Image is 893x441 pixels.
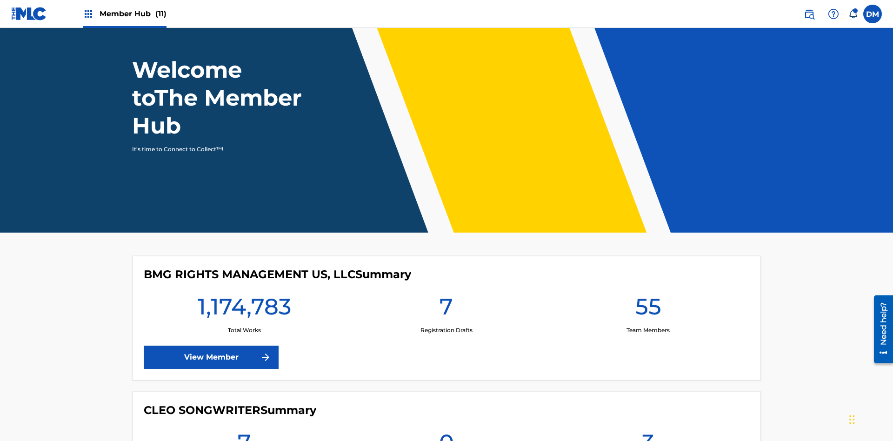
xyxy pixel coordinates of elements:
img: help [828,8,839,20]
img: Top Rightsholders [83,8,94,20]
img: MLC Logo [11,7,47,20]
h4: CLEO SONGWRITER [144,403,316,417]
a: Public Search [800,5,819,23]
div: Notifications [848,9,858,19]
span: Member Hub [100,8,167,19]
p: Registration Drafts [420,326,473,334]
p: It's time to Connect to Collect™! [132,145,293,154]
img: f7272a7cc735f4ea7f67.svg [260,352,271,363]
iframe: Resource Center [867,292,893,368]
div: Help [824,5,843,23]
h4: BMG RIGHTS MANAGEMENT US, LLC [144,267,411,281]
iframe: Chat Widget [846,396,893,441]
span: (11) [155,9,167,18]
div: User Menu [863,5,882,23]
h1: 1,174,783 [198,293,291,326]
div: Drag [849,406,855,434]
img: search [804,8,815,20]
h1: Welcome to The Member Hub [132,56,306,140]
h1: 7 [440,293,453,326]
p: Total Works [228,326,261,334]
p: Team Members [626,326,670,334]
a: View Member [144,346,279,369]
h1: 55 [635,293,661,326]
